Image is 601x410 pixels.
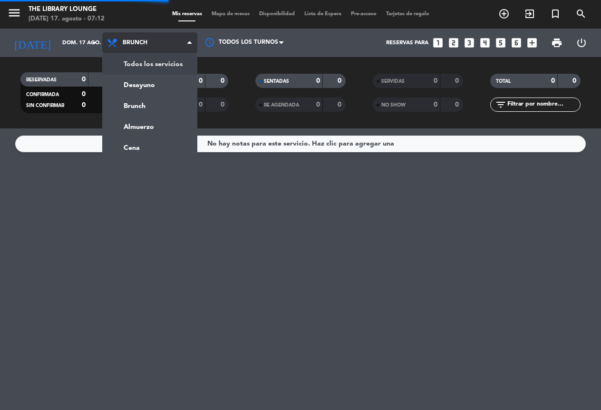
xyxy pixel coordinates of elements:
[338,101,343,108] strong: 0
[264,79,289,84] span: SENTADAS
[26,103,64,108] span: SIN CONFIRMAR
[381,79,405,84] span: SERVIDAS
[576,37,587,49] i: power_settings_new
[381,103,406,107] span: NO SHOW
[207,138,394,149] div: No hay notas para este servicio. Haz clic para agregar una
[103,96,197,117] a: Brunch
[346,11,381,17] span: Pre-acceso
[316,78,320,84] strong: 0
[463,37,475,49] i: looks_3
[526,37,538,49] i: add_box
[510,37,523,49] i: looks_6
[82,91,86,98] strong: 0
[82,76,86,83] strong: 0
[7,6,21,23] button: menu
[316,101,320,108] strong: 0
[575,8,587,20] i: search
[506,99,580,110] input: Filtrar por nombre...
[199,101,203,108] strong: 0
[264,103,299,107] span: RE AGENDADA
[29,14,105,24] div: [DATE] 17. agosto - 07:12
[103,137,197,158] a: Cena
[447,37,460,49] i: looks_two
[88,37,100,49] i: arrow_drop_down
[338,78,343,84] strong: 0
[199,78,203,84] strong: 0
[7,6,21,20] i: menu
[221,101,226,108] strong: 0
[254,11,300,17] span: Disponibilidad
[103,54,197,75] a: Todos los servicios
[123,39,147,46] span: Brunch
[455,101,461,108] strong: 0
[103,117,197,137] a: Almuerzo
[26,78,57,82] span: RESERVADAS
[207,11,254,17] span: Mapa de mesas
[29,5,105,14] div: The Library Lounge
[524,8,535,20] i: exit_to_app
[495,99,506,110] i: filter_list
[103,75,197,96] a: Desayuno
[479,37,491,49] i: looks_4
[82,102,86,108] strong: 0
[381,11,434,17] span: Tarjetas de regalo
[496,79,511,84] span: TOTAL
[550,8,561,20] i: turned_in_not
[386,39,428,46] span: Reservas para
[551,78,555,84] strong: 0
[498,8,510,20] i: add_circle_outline
[455,78,461,84] strong: 0
[551,37,562,49] span: print
[494,37,507,49] i: looks_5
[26,92,59,97] span: CONFIRMADA
[572,78,578,84] strong: 0
[434,78,437,84] strong: 0
[221,78,226,84] strong: 0
[300,11,346,17] span: Lista de Espera
[434,101,437,108] strong: 0
[569,29,594,57] div: LOG OUT
[167,11,207,17] span: Mis reservas
[432,37,444,49] i: looks_one
[7,32,58,53] i: [DATE]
